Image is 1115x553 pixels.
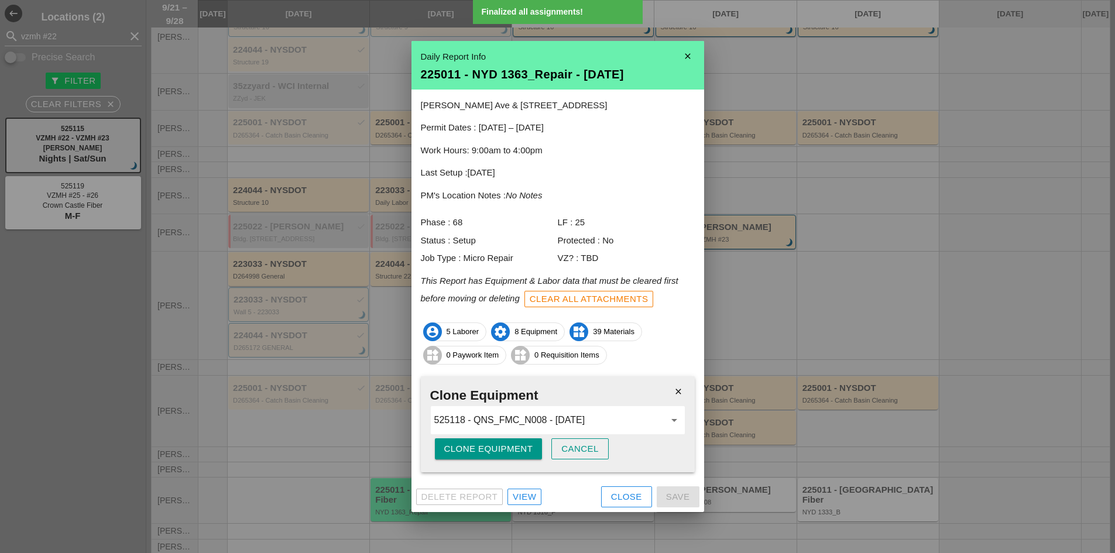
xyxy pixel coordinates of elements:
[421,166,695,180] p: Last Setup :
[421,189,695,202] p: PM's Location Notes :
[513,490,536,504] div: View
[524,291,654,307] button: Clear All Attachments
[421,216,558,229] div: Phase : 68
[444,442,533,456] div: Clone Equipment
[421,252,558,265] div: Job Type : Micro Repair
[676,44,699,68] i: close
[512,346,606,365] span: 0 Requisition Items
[611,490,642,504] div: Close
[421,234,558,248] div: Status : Setup
[507,489,541,505] a: View
[421,276,678,303] i: This Report has Equipment & Labor data that must be cleared first before moving or deleting
[551,438,609,459] button: Cancel
[421,144,695,157] p: Work Hours: 9:00am to 4:00pm
[435,438,543,459] button: Clone Equipment
[468,167,495,177] span: [DATE]
[491,322,510,341] i: settings
[423,346,442,365] i: widgets
[482,6,637,18] div: Finalized all assignments!
[423,322,442,341] i: account_circle
[561,442,599,456] div: Cancel
[667,380,690,403] i: close
[434,411,665,430] input: Pick Destination Report
[570,322,641,341] span: 39 Materials
[430,386,685,406] h2: Clone Equipment
[667,413,681,427] i: arrow_drop_down
[506,190,543,200] i: No Notes
[421,50,695,64] div: Daily Report Info
[601,486,652,507] button: Close
[421,99,695,112] p: [PERSON_NAME] Ave & [STREET_ADDRESS]
[424,322,486,341] span: 5 Laborer
[421,68,695,80] div: 225011 - NYD 1363_Repair - [DATE]
[569,322,588,341] i: widgets
[421,121,695,135] p: Permit Dates : [DATE] – [DATE]
[558,252,695,265] div: VZ? : TBD
[530,293,649,306] div: Clear All Attachments
[492,322,564,341] span: 8 Equipment
[511,346,530,365] i: widgets
[558,216,695,229] div: LF : 25
[558,234,695,248] div: Protected : No
[424,346,506,365] span: 0 Paywork Item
